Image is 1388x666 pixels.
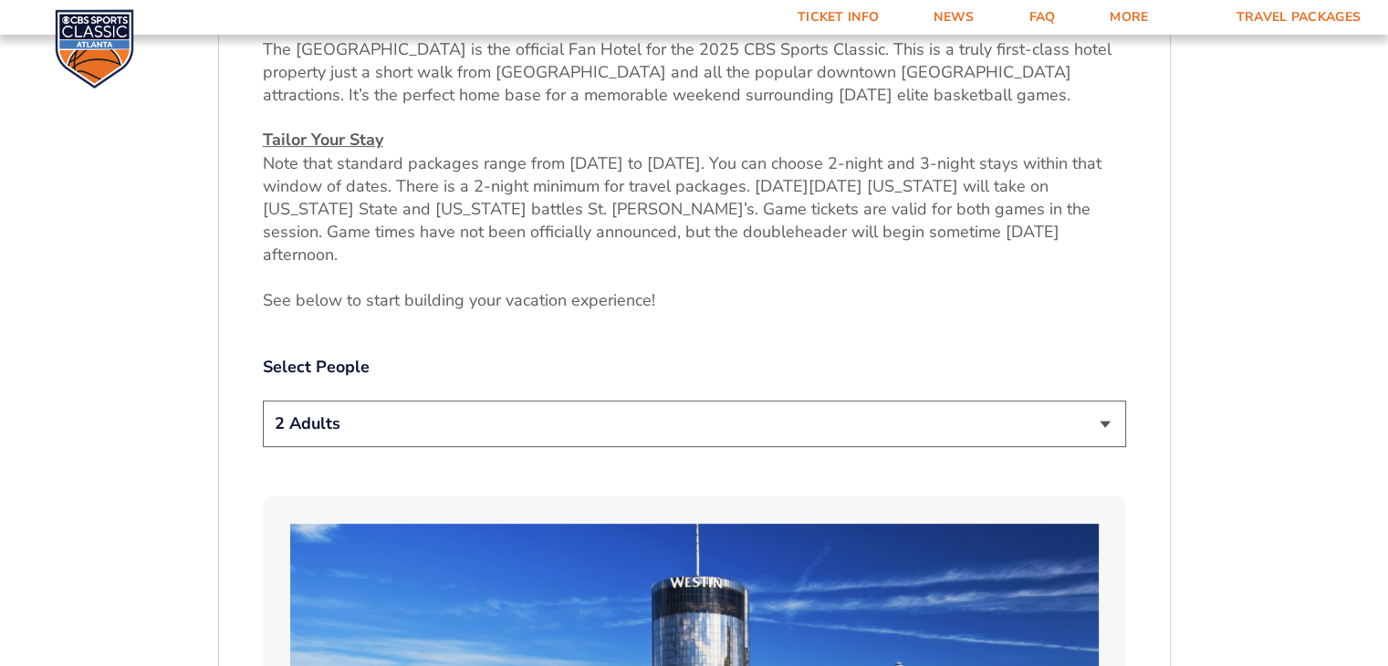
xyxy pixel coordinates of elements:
img: CBS Sports Classic [55,9,134,88]
u: Tailor Your Stay [263,129,383,151]
label: Select People [263,356,1126,379]
p: The [GEOGRAPHIC_DATA] is the official Fan Hotel for the 2025 CBS Sports Classic. This is a truly ... [263,16,1126,108]
p: See below to start building your vacation experience! [263,289,1126,312]
u: Hotel [263,16,306,37]
p: Note that standard packages range from [DATE] to [DATE]. You can choose 2-night and 3-night stays... [263,129,1126,266]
